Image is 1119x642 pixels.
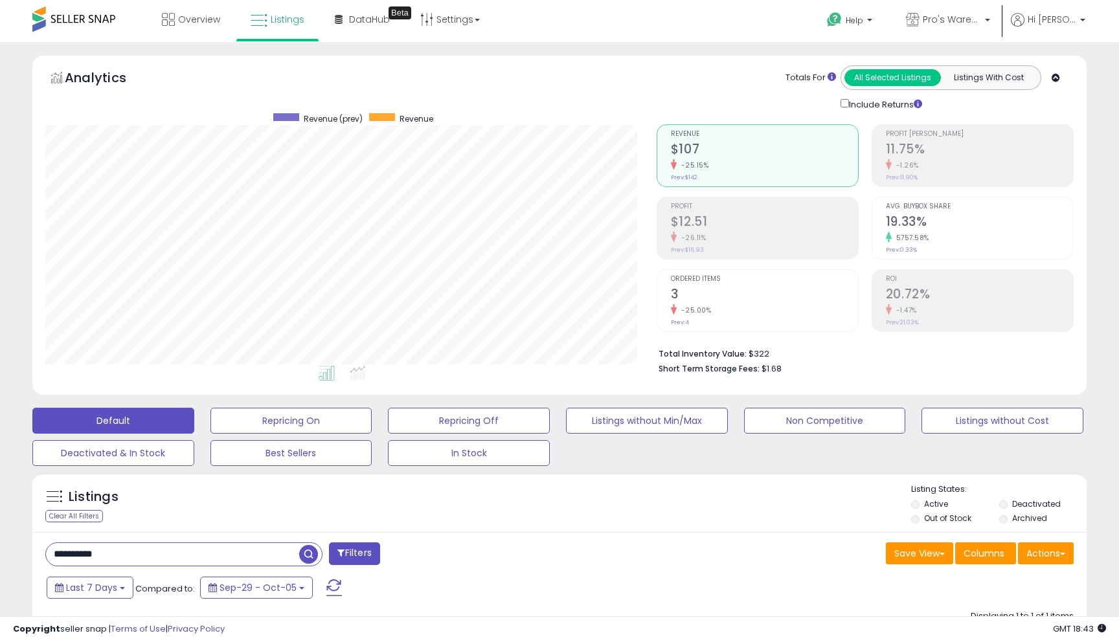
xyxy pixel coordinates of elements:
div: seller snap | | [13,623,225,636]
span: Revenue (prev) [304,113,363,124]
div: Tooltip anchor [389,6,411,19]
label: Active [924,498,948,509]
span: Help [846,15,863,26]
button: Non Competitive [744,408,906,434]
label: Out of Stock [924,513,971,524]
button: Repricing Off [388,408,550,434]
small: Prev: $16.93 [671,246,704,254]
button: All Selected Listings [844,69,941,86]
button: Listings without Min/Max [566,408,728,434]
small: Prev: $142 [671,173,697,181]
span: Overview [178,13,220,26]
li: $322 [659,345,1064,360]
span: Hi [PERSON_NAME] [1028,13,1076,26]
a: Help [817,2,885,42]
button: Best Sellers [210,440,372,466]
small: Prev: 21.03% [886,318,918,326]
small: Prev: 0.33% [886,246,917,254]
span: Profit [671,203,858,210]
button: Deactivated & In Stock [32,440,194,466]
div: Clear All Filters [45,510,103,522]
span: Profit [PERSON_NAME] [886,131,1073,138]
small: -25.00% [677,305,712,315]
small: Prev: 4 [671,318,689,326]
div: Totals For [786,72,836,84]
a: Hi [PERSON_NAME] [1011,13,1085,42]
button: Actions [1018,542,1074,564]
span: Listings [271,13,304,26]
span: Last 7 Days [66,581,117,594]
span: Ordered Items [671,276,858,283]
button: Listings without Cost [921,408,1083,434]
label: Archived [1012,513,1047,524]
h2: 11.75% [886,142,1073,159]
div: Displaying 1 to 1 of 1 items [971,610,1074,623]
p: Listing States: [911,483,1086,496]
button: Repricing On [210,408,372,434]
b: Total Inventory Value: [659,348,747,359]
small: -26.11% [677,233,706,243]
h2: $107 [671,142,858,159]
span: ROI [886,276,1073,283]
h2: 20.72% [886,287,1073,304]
span: Revenue [400,113,433,124]
span: Compared to: [135,582,195,595]
button: In Stock [388,440,550,466]
label: Deactivated [1012,498,1061,509]
span: Revenue [671,131,858,138]
h2: 3 [671,287,858,304]
span: 2025-10-13 18:43 GMT [1053,623,1106,635]
small: Prev: 11.90% [886,173,918,181]
a: Terms of Use [111,623,166,635]
span: Avg. Buybox Share [886,203,1073,210]
strong: Copyright [13,623,60,635]
small: -25.15% [677,160,709,170]
button: Filters [329,542,379,565]
small: -1.26% [892,160,919,170]
button: Listings With Cost [940,69,1037,86]
small: -1.47% [892,305,917,315]
h2: $12.51 [671,214,858,232]
button: Sep-29 - Oct-05 [200,577,313,599]
div: Include Returns [831,96,938,111]
span: Pro's Warehouse [923,13,981,26]
span: Columns [964,547,1004,560]
a: Privacy Policy [168,623,225,635]
button: Last 7 Days [47,577,133,599]
h2: 19.33% [886,214,1073,232]
h5: Listings [69,488,119,506]
button: Save View [886,542,953,564]
button: Columns [955,542,1016,564]
i: Get Help [826,12,842,28]
small: 5757.58% [892,233,929,243]
span: DataHub [349,13,390,26]
span: $1.68 [762,362,782,375]
h5: Analytics [65,69,152,90]
button: Default [32,408,194,434]
span: Sep-29 - Oct-05 [220,581,297,594]
b: Short Term Storage Fees: [659,363,760,374]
